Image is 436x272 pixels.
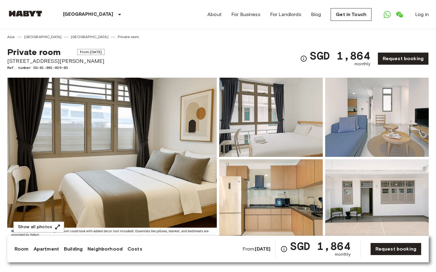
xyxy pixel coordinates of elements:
[71,34,108,40] a: [GEOGRAPHIC_DATA]
[311,11,321,18] a: Blog
[7,47,61,57] span: Private room
[310,50,370,61] span: SGD 1,864
[370,243,421,255] a: Request booking
[7,65,104,70] span: Ref. number SG-01-001-026-03
[335,251,351,257] span: monthly
[255,246,270,252] b: [DATE]
[13,222,64,233] button: Show all photos
[88,245,123,253] a: Neighborhood
[415,11,429,18] a: Log in
[118,34,139,40] a: Private room
[77,49,105,55] span: From [DATE]
[64,245,83,253] a: Building
[381,8,393,21] a: Open WhatsApp
[24,34,62,40] a: [GEOGRAPHIC_DATA]
[7,78,217,238] img: Marketing picture of unit SG-01-001-026-03
[325,78,429,157] img: Picture of unit SG-01-001-026-03
[7,11,44,17] img: Habyt
[219,78,323,157] img: Picture of unit SG-01-001-026-03
[280,245,288,253] svg: Check cost overview for full price breakdown. Please note that discounts apply to new joiners onl...
[378,52,429,65] a: Request booking
[34,245,59,253] a: Apartment
[219,159,323,238] img: Picture of unit SG-01-001-026-03
[207,11,222,18] a: About
[243,246,271,252] span: From:
[7,57,104,65] span: [STREET_ADDRESS][PERSON_NAME]
[270,11,301,18] a: For Landlords
[355,61,370,67] span: monthly
[290,241,350,251] span: SGD 1,864
[7,34,15,40] a: Asia
[325,159,429,238] img: Picture of unit SG-01-001-026-03
[127,245,142,253] a: Costs
[331,8,372,21] a: Get in Touch
[300,55,307,62] svg: Check cost overview for full price breakdown. Please note that discounts apply to new joiners onl...
[231,11,260,18] a: For Business
[63,11,114,18] p: [GEOGRAPHIC_DATA]
[15,245,29,253] a: Room
[393,8,405,21] a: Open WeChat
